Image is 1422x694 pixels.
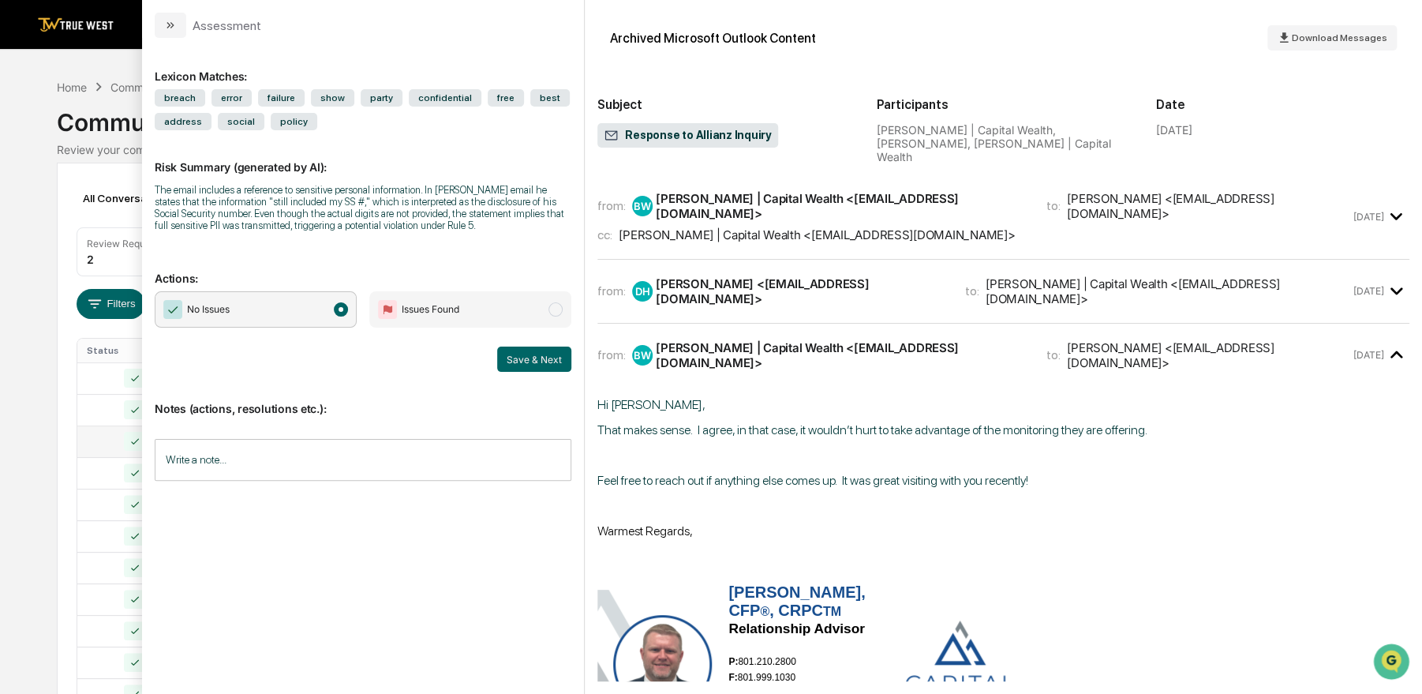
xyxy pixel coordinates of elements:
div: 🗄️ [114,281,127,294]
span: show [311,89,354,107]
span: error [211,89,252,107]
p: Actions: [155,253,571,285]
span: confidential [409,89,481,107]
span: , CRPC [769,602,823,619]
span: policy [271,113,317,130]
img: Checkmark [163,300,182,319]
span: Feel free to reach out if anything else comes up. It was great visiting with you recently! [597,473,1028,488]
a: Powered byPylon [111,347,191,360]
p: Notes (actions, resolutions etc.): [155,383,571,415]
span: breach [155,89,205,107]
div: 2 [87,253,94,266]
button: Start new chat [268,125,287,144]
th: Status [77,339,175,362]
div: [DATE] [1155,123,1192,137]
div: [PERSON_NAME] | Capital Wealth <[EMAIL_ADDRESS][DOMAIN_NAME]> [619,227,1015,242]
span: social [218,113,264,130]
span: Hi [PERSON_NAME], [597,397,705,412]
span: Warmest Regards, [597,523,693,538]
span: address [155,113,211,130]
div: DH [632,281,653,302]
button: Save & Next [497,347,571,372]
div: We're available if you need us! [71,136,217,148]
span: from: [597,198,626,213]
div: Communications Archive [110,81,238,94]
div: [PERSON_NAME] <[EMAIL_ADDRESS][DOMAIN_NAME]> [1067,340,1349,370]
span: Issues Found [402,302,459,317]
span: best [530,89,570,107]
time: Wednesday, August 13, 2025 at 9:26:20 AM [1353,349,1383,361]
span: to: [1046,198,1061,213]
div: Communications Archive [57,96,1365,137]
span: Data Lookup [32,309,99,325]
span: failure [258,89,305,107]
div: BW [632,196,653,216]
span: Preclearance [32,279,102,295]
h2: Date [1155,97,1409,112]
a: 🔎Data Lookup [9,303,106,332]
b: F: [728,672,737,683]
div: Lexicon Matches: [155,51,571,83]
span: Relationship Advisor [728,621,865,636]
div: Archived Microsoft Outlook Content [610,31,816,46]
div: Assessment [193,18,261,33]
h2: Subject [597,97,851,112]
span: Attestations [130,279,196,295]
div: 🔎 [16,311,28,324]
p: Risk Summary (generated by AI): [155,141,571,174]
div: Review Required [87,238,163,249]
time: Wednesday, August 13, 2025 at 9:20:51 AM [1353,285,1383,297]
img: logo [38,17,114,32]
h2: Participants [877,97,1131,112]
span: TM [823,605,841,618]
span: cc: [597,227,612,242]
button: Download Messages [1267,25,1397,51]
span: ® [760,605,769,618]
span: Download Messages [1292,32,1387,43]
div: BW [632,345,653,366]
span: from: [597,347,626,362]
span: Pylon [157,348,191,360]
div: [PERSON_NAME] | Capital Wealth <[EMAIL_ADDRESS][DOMAIN_NAME]> [656,340,1027,370]
div: [PERSON_NAME] <[EMAIL_ADDRESS][DOMAIN_NAME]> [1067,191,1349,221]
a: 🗄️Attestations [108,273,202,302]
span: That makes sense. I agree, in that case, it wouldn’t hurt to take advantage of the monitoring the... [597,422,1147,437]
div: Start new chat [71,120,259,136]
span: to: [1046,347,1061,362]
img: 1746055101610-c473b297-6a78-478c-a979-82029cc54cd1 [16,120,44,148]
span: [DATE] [140,214,172,227]
iframe: Open customer support [1371,642,1414,685]
span: to: [965,283,979,298]
div: [PERSON_NAME] | Capital Wealth <[EMAIL_ADDRESS][DOMAIN_NAME]> [656,191,1027,221]
div: [PERSON_NAME] | Capital Wealth, [PERSON_NAME], [PERSON_NAME] | Capital Wealth [877,123,1131,163]
div: The email includes a reference to sensitive personal information. In [PERSON_NAME] email he state... [155,184,571,231]
p: How can we help? [16,32,287,58]
span: [PERSON_NAME] [49,214,128,227]
img: Flag [378,300,397,319]
div: Past conversations [16,174,106,187]
a: 🖐️Preclearance [9,273,108,302]
div: [PERSON_NAME] | Capital Wealth <[EMAIL_ADDRESS][DOMAIN_NAME]> [986,276,1350,306]
time: Wednesday, August 13, 2025 at 9:11:36 AM [1353,211,1383,223]
div: Home [57,81,87,94]
img: 8933085812038_c878075ebb4cc5468115_72.jpg [33,120,62,148]
div: Review your communication records across channels [57,143,1365,156]
span: • [131,214,137,227]
button: Filters [77,289,145,319]
span: free [488,89,524,107]
b: P: [728,656,738,667]
span: party [361,89,402,107]
span: from: [597,283,626,298]
div: All Conversations [77,186,196,211]
div: [PERSON_NAME] <[EMAIL_ADDRESS][DOMAIN_NAME]> [656,276,946,306]
span: No Issues [187,302,230,317]
button: See all [245,171,287,190]
span: [PERSON_NAME], CFP [728,583,865,619]
img: Sigrid Alegria [16,199,41,224]
span: Response to Allianz Inquiry [604,128,772,144]
div: 🖐️ [16,281,28,294]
